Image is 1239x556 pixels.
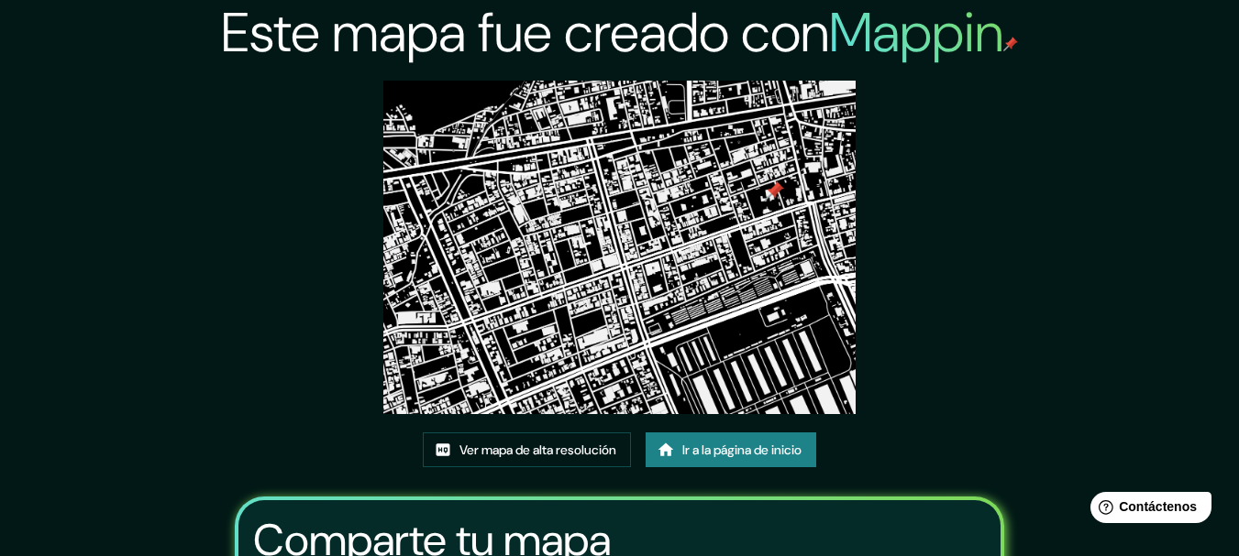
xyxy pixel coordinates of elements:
[423,432,631,467] a: Ver mapa de alta resolución
[682,442,802,458] font: Ir a la página de inicio
[1003,37,1018,51] img: pin de mapeo
[459,442,616,458] font: Ver mapa de alta resolución
[383,81,856,414] img: created-map
[1076,485,1219,536] iframe: Lanzador de widgets de ayuda
[646,432,816,467] a: Ir a la página de inicio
